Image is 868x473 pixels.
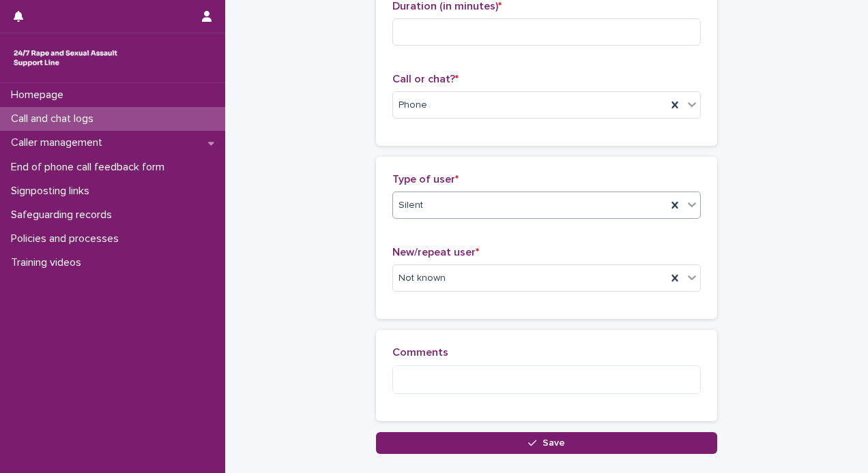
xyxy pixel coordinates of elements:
[542,438,565,448] span: Save
[5,112,104,125] p: Call and chat logs
[392,347,448,358] span: Comments
[5,89,74,102] p: Homepage
[392,1,502,12] span: Duration (in minutes)
[399,271,446,286] span: Not known
[5,232,130,245] p: Policies and processes
[5,209,123,222] p: Safeguarding records
[399,198,423,213] span: Silent
[5,185,100,198] p: Signposting links
[376,432,717,454] button: Save
[392,174,459,185] span: Type of user
[392,247,479,258] span: New/repeat user
[5,256,92,269] p: Training videos
[11,44,120,72] img: rhQMoQhaT3yELyF149Cw
[5,161,175,174] p: End of phone call feedback form
[5,136,113,149] p: Caller management
[392,74,459,85] span: Call or chat?
[399,98,427,112] span: Phone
